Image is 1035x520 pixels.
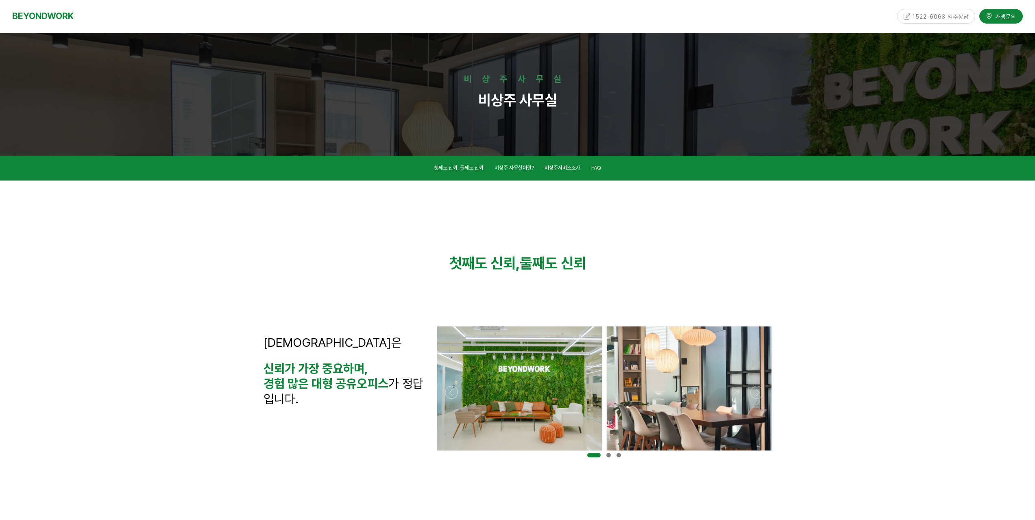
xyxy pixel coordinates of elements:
span: 비상주 사무실이란? [495,165,534,171]
span: [DEMOGRAPHIC_DATA]은 [264,335,402,350]
strong: 첫째도 신뢰, [449,255,520,272]
a: BEYONDWORK [12,9,74,24]
strong: 둘째도 신뢰 [520,255,586,272]
strong: 비상주 사무실 [478,91,557,109]
a: FAQ [591,163,601,174]
a: 비상주서비스소개 [545,163,580,174]
a: 첫째도 신뢰, 둘째도 신뢰 [434,163,484,174]
span: 비상주서비스소개 [545,165,580,171]
strong: 비상주사무실 [464,74,571,84]
span: 가 정답입니다. [264,376,423,406]
strong: 경험 많은 대형 공유오피스 [264,376,388,391]
span: 첫째도 신뢰, 둘째도 신뢰 [434,165,484,171]
a: 비상주 사무실이란? [495,163,534,174]
a: 가맹문의 [979,9,1023,23]
strong: 신뢰가 가장 중요하며, [264,361,368,376]
span: FAQ [591,165,601,171]
span: 가맹문의 [993,13,1016,21]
